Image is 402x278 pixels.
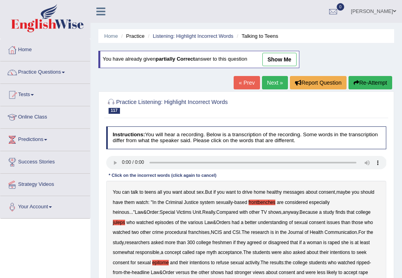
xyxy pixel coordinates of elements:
[106,126,387,149] h4: You will hear a recording. Below is a transcription of the recording. Some words in the transcrip...
[279,270,295,275] b: consent
[293,260,308,265] b: college
[290,76,347,89] button: Report Question
[193,209,201,215] b: Unit
[132,270,149,275] b: headline
[216,209,238,215] b: Compared
[240,209,248,215] b: with
[166,200,183,205] b: Criminal
[216,200,233,205] b: sexually
[306,250,318,255] b: about
[245,220,256,225] b: better
[275,230,278,235] b: in
[297,270,304,275] b: and
[0,196,90,216] a: Your Account
[153,33,233,39] a: Listening: Highlight Incorrect Words
[341,240,349,245] b: she
[231,260,244,265] b: sexual
[338,270,342,275] b: to
[226,189,236,195] b: want
[350,240,354,245] b: is
[352,220,363,225] b: those
[319,189,335,195] b: consent
[106,172,219,179] div: * Click on the incorrect words (click again to cancel)
[196,189,204,195] b: sex
[113,230,130,235] b: watched
[183,189,195,195] b: about
[325,230,357,235] b: Communication
[356,250,366,255] b: seek
[260,260,269,265] b: The
[112,132,145,137] b: Instructions:
[271,250,282,255] b: were
[262,53,297,66] a: show me
[285,260,291,265] b: the
[283,250,291,255] b: also
[98,51,299,68] div: You have already given answer to this question
[253,250,270,255] b: students
[160,250,163,255] b: a
[338,260,355,265] b: watched
[358,230,365,235] b: For
[253,270,265,275] b: views
[182,250,194,255] b: called
[199,270,209,275] b: other
[164,250,181,255] b: concept
[249,200,276,205] b: frontbenches
[216,260,229,265] b: refuse
[0,129,90,148] a: Predictions
[165,240,175,245] b: more
[0,106,90,126] a: Online Class
[309,260,326,265] b: students
[277,200,284,205] b: are
[268,209,282,215] b: shows
[152,260,169,265] b: epitome
[211,230,222,235] b: NCIS
[310,230,323,235] b: Health
[309,220,325,225] b: consent
[104,33,118,39] a: Home
[124,270,131,275] b: the
[359,270,368,275] b: rape
[266,270,278,275] b: about
[160,209,175,215] b: Special
[360,240,370,245] b: least
[135,250,159,255] b: responsible
[151,240,164,245] b: asked
[137,260,151,265] b: sexual
[156,56,195,62] b: partially correct
[347,209,354,215] b: that
[212,240,232,245] b: freshmen
[172,189,182,195] b: want
[232,230,240,235] b: CSI
[113,240,124,245] b: study
[140,230,151,235] b: other
[262,76,288,89] a: Next »
[163,189,171,195] b: you
[237,189,241,195] b: to
[306,270,316,275] b: were
[162,270,174,275] b: Order
[341,220,350,225] b: than
[113,200,123,205] b: have
[0,61,90,81] a: Practice Questions
[243,250,251,255] b: The
[152,230,164,235] b: crime
[113,260,129,265] b: consent
[343,270,357,275] b: accept
[242,230,250,235] b: The
[124,200,135,205] b: them
[352,189,359,195] b: you
[211,260,215,265] b: to
[283,209,298,215] b: anyway
[187,240,195,245] b: 300
[190,260,210,265] b: intentions
[258,220,288,225] b: understanding
[218,250,242,255] b: acceptance
[290,240,298,245] b: that
[165,230,187,235] b: procedural
[125,240,150,245] b: researchers
[140,189,144,195] b: to
[145,189,156,195] b: teens
[233,240,236,245] b: if
[131,260,136,265] b: for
